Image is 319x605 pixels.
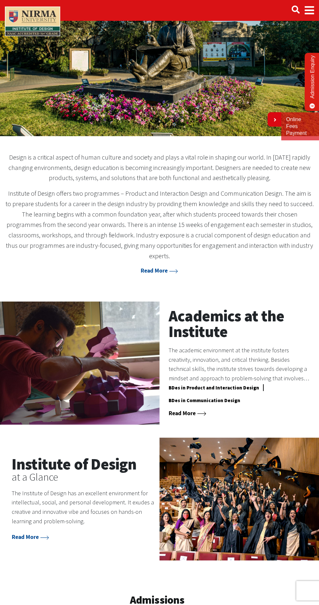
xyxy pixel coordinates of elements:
[12,533,49,541] a: Read More
[12,456,155,472] h2: Institute of Design
[169,397,240,406] a: BDes in Communication Design
[169,346,309,383] p: The academic environment at the institute fosters creativity, innovation, and critical thinking. ...
[12,489,155,526] p: The Institute of Design has an excellent environment for intellectual, social, and personal devel...
[5,7,60,36] img: main_logo
[12,472,155,482] h3: at a Glance
[5,152,314,183] p: Design is a critical aspect of human culture and society and plays a vital role in shaping our wo...
[286,116,314,136] a: Online Fees Payment
[169,308,309,339] h2: Academics at the Institute
[169,409,206,417] a: Read More
[169,385,259,393] a: BDes in Product and Interaction Design
[141,267,178,274] a: Read More
[159,438,319,561] img: Institute of Design
[5,188,314,261] p: Institute of Design offers two programmes – Product and Interaction Design and Communication Desi...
